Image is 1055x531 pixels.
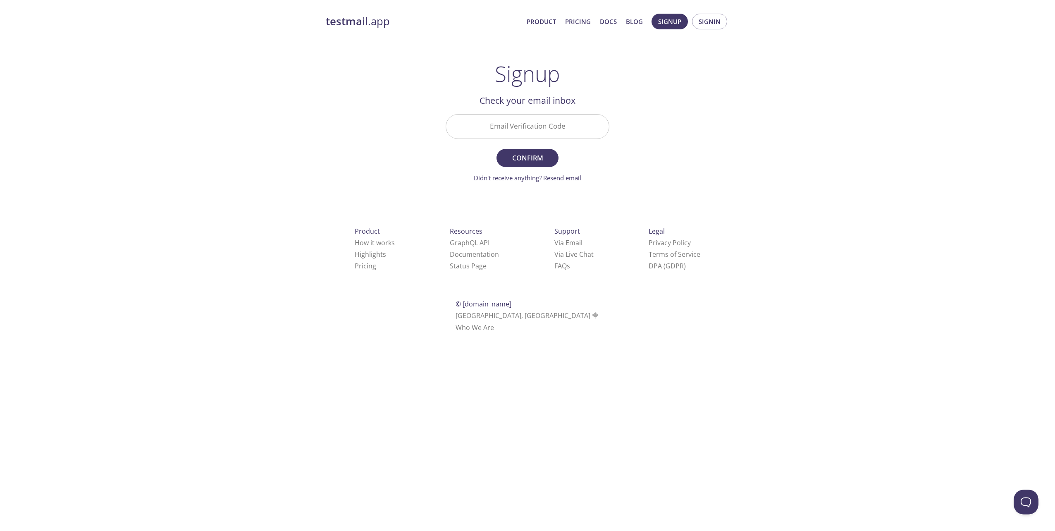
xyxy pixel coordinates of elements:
[554,227,580,236] span: Support
[456,311,600,320] span: [GEOGRAPHIC_DATA], [GEOGRAPHIC_DATA]
[450,227,482,236] span: Resources
[355,227,380,236] span: Product
[506,152,549,164] span: Confirm
[554,238,582,247] a: Via Email
[450,250,499,259] a: Documentation
[355,238,395,247] a: How it works
[527,16,556,27] a: Product
[456,299,511,309] span: © [DOMAIN_NAME]
[326,14,368,29] strong: testmail
[355,250,386,259] a: Highlights
[692,14,727,29] button: Signin
[554,261,570,270] a: FAQ
[567,261,570,270] span: s
[565,16,591,27] a: Pricing
[355,261,376,270] a: Pricing
[495,61,560,86] h1: Signup
[649,261,686,270] a: DPA (GDPR)
[474,174,581,182] a: Didn't receive anything? Resend email
[456,323,494,332] a: Who We Are
[626,16,643,27] a: Blog
[600,16,617,27] a: Docs
[652,14,688,29] button: Signup
[649,238,691,247] a: Privacy Policy
[658,16,681,27] span: Signup
[326,14,520,29] a: testmail.app
[649,227,665,236] span: Legal
[699,16,721,27] span: Signin
[450,261,487,270] a: Status Page
[554,250,594,259] a: Via Live Chat
[1014,490,1038,514] iframe: Help Scout Beacon - Open
[446,93,609,108] h2: Check your email inbox
[450,238,489,247] a: GraphQL API
[496,149,559,167] button: Confirm
[649,250,700,259] a: Terms of Service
